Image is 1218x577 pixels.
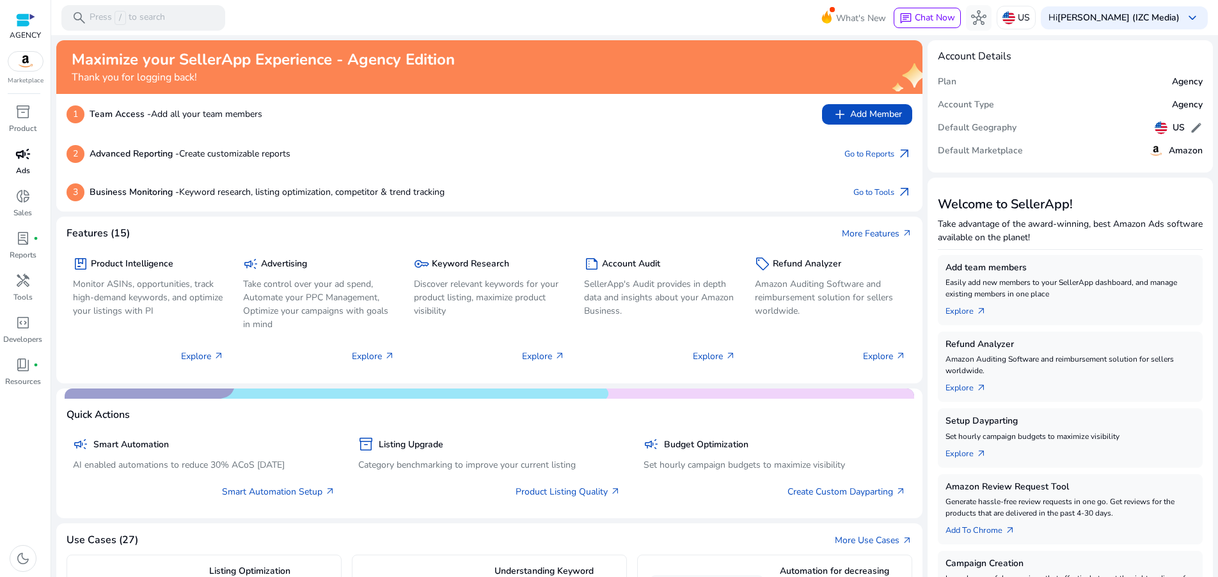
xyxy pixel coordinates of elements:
[644,436,659,452] span: campaign
[896,486,906,496] span: arrow_outward
[822,104,912,125] button: addAdd Member
[1002,12,1015,24] img: us.svg
[33,236,38,241] span: fiber_manual_record
[10,29,41,41] p: AGENCY
[3,334,42,345] p: Developers
[894,8,961,28] button: chatChat Now
[358,436,374,452] span: inventory_2
[90,108,151,120] b: Team Access -
[67,105,84,123] p: 1
[971,10,986,26] span: hub
[945,496,1195,519] p: Generate hassle-free review requests in one go. Get reviews for the products that are delivered i...
[897,146,912,162] span: arrow_outward
[945,300,997,318] a: Explorearrow_outward
[379,440,443,450] h5: Listing Upgrade
[897,185,912,200] span: arrow_outward
[1190,121,1203,134] span: edit
[945,277,1195,300] p: Easily add new members to your SellerApp dashboard, and manage existing members in one place
[414,256,429,272] span: key
[644,458,906,472] p: Set hourly campaign budgets to maximize visibility
[516,485,621,498] a: Product Listing Quality
[1172,77,1203,88] h5: Agency
[945,442,997,460] a: Explorearrow_outward
[945,558,1195,569] h5: Campaign Creation
[13,207,32,219] p: Sales
[522,350,565,363] p: Explore
[976,449,986,459] span: arrow_outward
[1057,12,1180,24] b: [PERSON_NAME] (IZC Media)
[73,458,335,472] p: AI enabled automations to reduce 30% ACoS [DATE]
[325,486,335,496] span: arrow_outward
[432,259,509,270] h5: Keyword Research
[773,259,841,270] h5: Refund Analyzer
[1169,146,1203,157] h5: Amazon
[15,104,31,119] span: inventory_2
[938,50,1011,63] h4: Account Details
[73,436,88,452] span: campaign
[67,183,84,201] p: 3
[33,362,38,367] span: fiber_manual_record
[896,351,906,361] span: arrow_outward
[938,77,956,88] h5: Plan
[844,145,912,163] a: Go to Reportsarrow_outward
[945,353,1195,376] p: Amazon Auditing Software and reimbursement solution for sellers worldwide.
[352,350,395,363] p: Explore
[15,357,31,373] span: book_4
[67,534,138,546] h4: Use Cases (27)
[1173,123,1185,134] h5: US
[976,306,986,316] span: arrow_outward
[90,11,165,25] p: Press to search
[90,186,179,198] b: Business Monitoring -
[945,376,997,394] a: Explorearrow_outward
[90,185,445,199] p: Keyword research, listing optimization, competitor & trend tracking
[9,123,36,134] p: Product
[902,228,912,238] span: arrow_outward
[1048,13,1180,22] p: Hi
[13,291,33,303] p: Tools
[222,485,335,498] a: Smart Automation Setup
[945,431,1195,442] p: Set hourly campaign budgets to maximize visibility
[664,440,748,450] h5: Budget Optimization
[93,440,169,450] h5: Smart Automation
[610,486,621,496] span: arrow_outward
[945,519,1025,537] a: Add To Chrome
[1155,121,1167,134] img: us.svg
[72,50,455,69] h2: Maximize your SellerApp Experience - Agency Edition
[243,256,258,272] span: campaign
[91,259,173,270] h5: Product Intelligence
[863,350,906,363] p: Explore
[899,12,912,25] span: chat
[67,227,130,240] h4: Features (15)
[915,12,955,24] span: Chat Now
[938,123,1016,134] h5: Default Geography
[8,52,43,71] img: amazon.svg
[5,376,41,387] p: Resources
[725,351,736,361] span: arrow_outward
[90,107,262,121] p: Add all your team members
[15,231,31,246] span: lab_profile
[1172,100,1203,111] h5: Agency
[836,7,886,29] span: What's New
[414,277,565,318] p: Discover relevant keywords for your product listing, maximize product visibility
[67,409,130,421] h4: Quick Actions
[938,197,1203,212] h3: Welcome to SellerApp!
[8,76,43,86] p: Marketplace
[945,263,1195,273] h5: Add team members
[15,315,31,330] span: code_blocks
[945,482,1195,493] h5: Amazon Review Request Tool
[115,11,126,25] span: /
[938,146,1023,157] h5: Default Marketplace
[73,256,88,272] span: package
[945,416,1195,427] h5: Setup Dayparting
[832,107,902,122] span: Add Member
[181,350,224,363] p: Explore
[261,259,307,270] h5: Advertising
[976,383,986,393] span: arrow_outward
[755,256,770,272] span: sell
[902,535,912,546] span: arrow_outward
[15,551,31,566] span: dark_mode
[938,217,1203,244] p: Take advantage of the award-winning, best Amazon Ads software available on the planet!
[67,145,84,163] p: 2
[90,147,290,160] p: Create customizable reports
[555,351,565,361] span: arrow_outward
